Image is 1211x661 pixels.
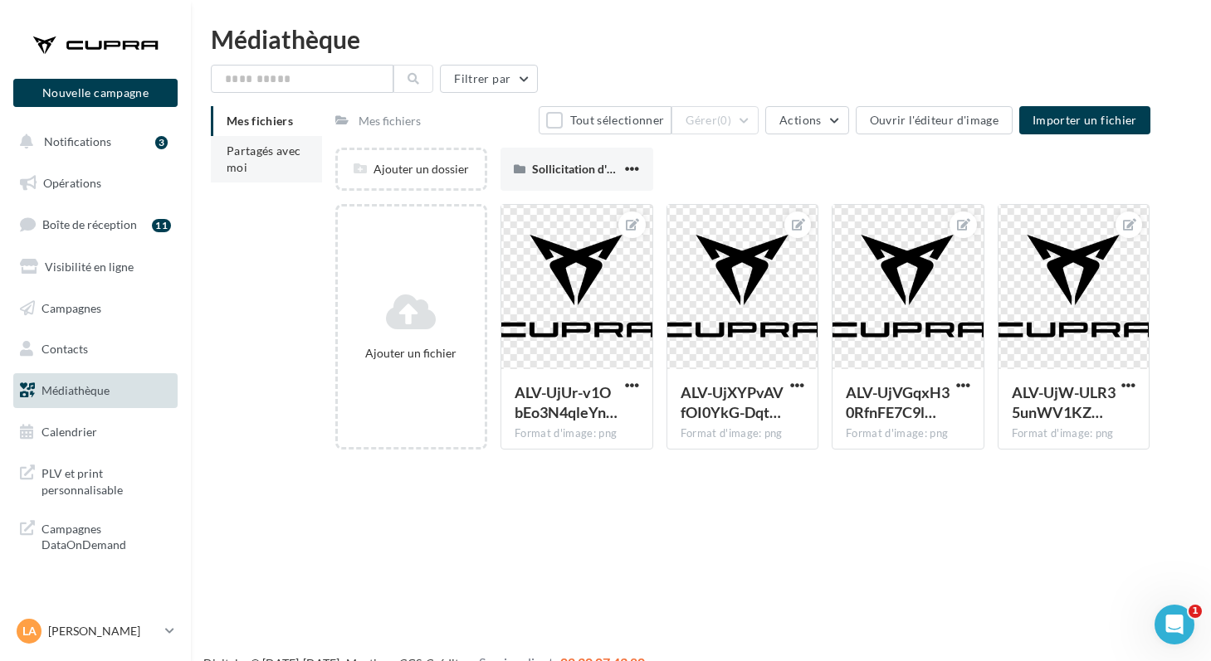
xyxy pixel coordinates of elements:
[10,291,181,326] a: Campagnes
[10,511,181,560] a: Campagnes DataOnDemand
[48,623,159,639] p: [PERSON_NAME]
[45,260,134,274] span: Visibilité en ligne
[211,27,1191,51] div: Médiathèque
[152,219,171,232] div: 11
[1019,106,1150,134] button: Importer un fichier
[681,426,805,441] div: Format d'image: png
[42,383,110,397] span: Médiathèque
[539,106,671,134] button: Tout sélectionner
[10,332,181,367] a: Contacts
[671,106,759,134] button: Gérer(0)
[1189,605,1202,618] span: 1
[440,65,538,93] button: Filtrer par
[44,134,111,148] span: Notifications
[717,114,731,127] span: (0)
[10,415,181,450] a: Calendrier
[1033,113,1137,127] span: Importer un fichier
[1012,426,1136,441] div: Format d'image: png
[10,373,181,408] a: Médiathèque
[1155,605,1194,644] iframe: Intercom live chat
[227,114,293,128] span: Mes fichiers
[338,161,486,177] div: Ajouter un dossier
[359,113,421,129] div: Mes fichiers
[846,426,970,441] div: Format d'image: png
[13,615,178,647] a: LA [PERSON_NAME]
[344,345,479,362] div: Ajouter un fichier
[532,162,627,176] span: Sollicitation d'avis
[155,136,168,149] div: 3
[42,462,171,498] span: PLV et print personnalisable
[515,383,618,421] span: ALV-UjUr-v1ObEo3N4qleYnCMnH-rVtPe2ZGcIWsr8zcc_K4NNDMoHNJ
[1012,383,1116,421] span: ALV-UjW-ULR35unWV1KZ1GBayeDB316-kOyoKu2evzyOx1KuBqFmJrUe
[42,518,171,553] span: Campagnes DataOnDemand
[10,207,181,242] a: Boîte de réception11
[42,217,137,231] span: Boîte de réception
[846,383,950,421] span: ALV-UjVGqxH30RfnFE7C9lf95AyKEncRh6vzr74gdzXrDwwGzkA85Umm
[765,106,848,134] button: Actions
[779,113,821,127] span: Actions
[22,623,37,639] span: LA
[10,124,174,159] button: Notifications 3
[10,455,181,504] a: PLV et print personnalisable
[515,426,639,441] div: Format d'image: png
[227,143,301,174] span: Partagés avec moi
[10,250,181,284] a: Visibilité en ligne
[42,300,101,314] span: Campagnes
[13,79,178,107] button: Nouvelle campagne
[10,166,181,201] a: Opérations
[42,425,97,439] span: Calendrier
[43,176,101,190] span: Opérations
[42,342,88,356] span: Contacts
[681,383,784,421] span: ALV-UjXYPvAVfOI0YkG-DqtQAsHA6bEOY7rnXudbgOeP0qSI4dJrFKUr
[856,106,1013,134] button: Ouvrir l'éditeur d'image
